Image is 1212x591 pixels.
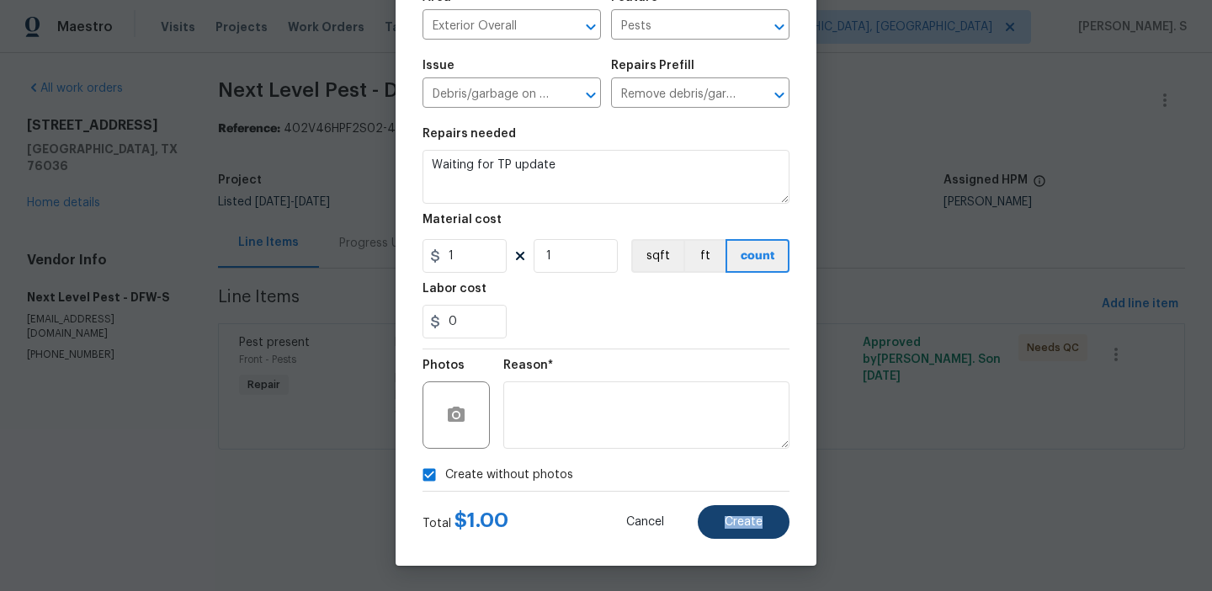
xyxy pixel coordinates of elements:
div: Total [423,512,508,532]
h5: Repairs needed [423,128,516,140]
button: Open [579,83,603,107]
button: ft [683,239,726,273]
button: Open [768,15,791,39]
h5: Photos [423,359,465,371]
span: $ 1.00 [454,510,508,530]
button: Open [768,83,791,107]
h5: Reason* [503,359,553,371]
button: sqft [631,239,683,273]
h5: Issue [423,60,454,72]
button: Create [698,505,789,539]
span: Create without photos [445,466,573,484]
button: count [726,239,789,273]
span: Create [725,516,763,529]
h5: Labor cost [423,283,486,295]
h5: Repairs Prefill [611,60,694,72]
button: Cancel [599,505,691,539]
h5: Material cost [423,214,502,226]
textarea: Waiting for TP update [423,150,789,204]
span: Cancel [626,516,664,529]
button: Open [579,15,603,39]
